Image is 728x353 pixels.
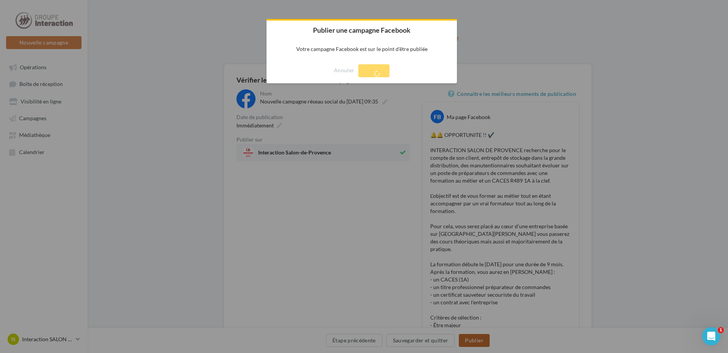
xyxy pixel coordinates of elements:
[334,64,354,76] button: Annuler
[718,327,724,333] span: 1
[702,327,720,345] iframe: Intercom live chat
[267,21,457,40] h2: Publier une campagne Facebook
[267,40,457,58] p: Votre campagne Facebook est sur le point d'être publiée
[358,64,390,77] button: Publier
